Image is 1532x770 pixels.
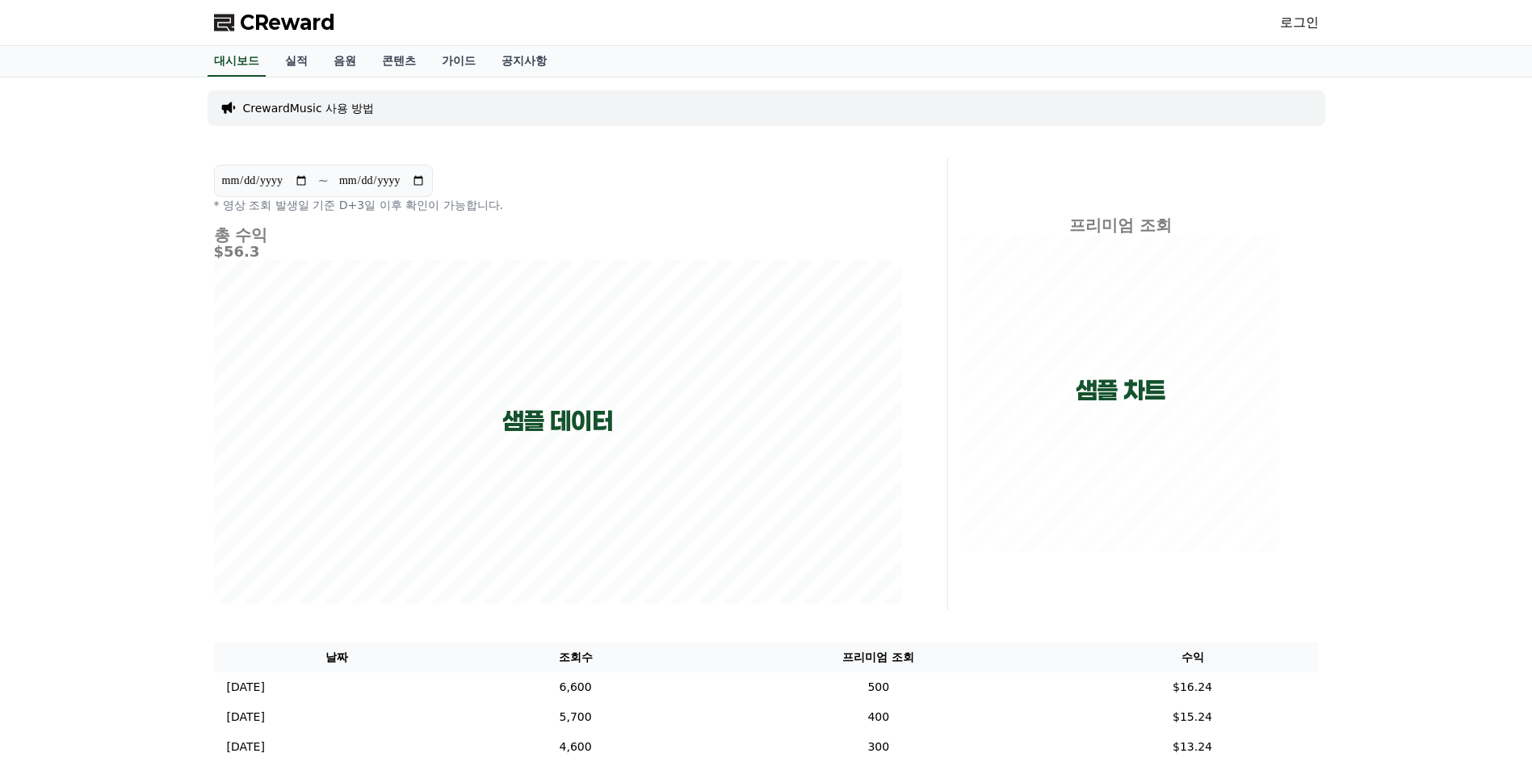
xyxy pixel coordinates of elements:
[1067,732,1319,762] td: $13.24
[460,702,690,732] td: 5,700
[1280,13,1319,32] a: 로그인
[240,10,335,36] span: CReward
[321,46,369,77] a: 음원
[214,642,461,672] th: 날짜
[690,672,1066,702] td: 500
[369,46,429,77] a: 콘텐츠
[227,709,265,726] p: [DATE]
[214,226,902,244] h4: 총 수익
[460,732,690,762] td: 4,600
[243,100,375,116] a: CrewardMusic 사용 방법
[1067,642,1319,672] th: 수익
[272,46,321,77] a: 실적
[429,46,489,77] a: 가이드
[460,642,690,672] th: 조회수
[214,10,335,36] a: CReward
[489,46,560,77] a: 공지사항
[690,732,1066,762] td: 300
[1067,702,1319,732] td: $15.24
[214,244,902,260] h5: $56.3
[1067,672,1319,702] td: $16.24
[690,642,1066,672] th: 프리미엄 조회
[502,407,613,436] p: 샘플 데이터
[961,216,1280,234] h4: 프리미엄 조회
[227,739,265,755] p: [DATE]
[227,679,265,696] p: [DATE]
[1076,376,1165,405] p: 샘플 차트
[690,702,1066,732] td: 400
[318,171,329,190] p: ~
[460,672,690,702] td: 6,600
[208,46,266,77] a: 대시보드
[214,197,902,213] p: * 영상 조회 발생일 기준 D+3일 이후 확인이 가능합니다.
